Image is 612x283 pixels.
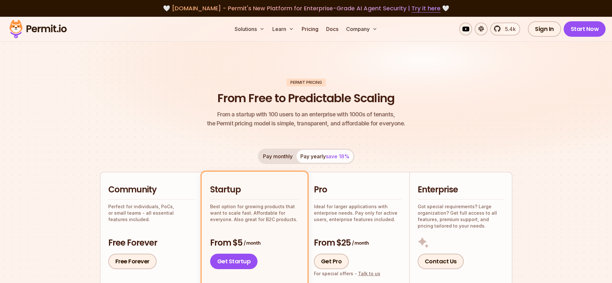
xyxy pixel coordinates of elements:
a: Get Pro [314,254,349,269]
h2: Startup [210,184,299,196]
span: 5.4k [501,25,516,33]
button: Learn [270,23,296,35]
span: / month [244,240,260,246]
a: Contact Us [418,254,464,269]
p: Best option for growing products that want to scale fast. Affordable for everyone. Also great for... [210,203,299,223]
span: [DOMAIN_NAME] - Permit's New Platform for Enterprise-Grade AI Agent Security | [172,4,441,12]
p: the Permit pricing model is simple, transparent, and affordable for everyone. [207,110,405,128]
div: 🤍 🤍 [15,4,597,13]
div: Permit Pricing [287,79,326,86]
button: Solutions [232,23,267,35]
button: Company [344,23,380,35]
a: Sign In [528,21,561,37]
a: Get Startup [210,254,258,269]
a: Try it here [412,4,441,13]
h2: Enterprise [418,184,504,196]
a: Free Forever [108,254,157,269]
a: Talk to us [358,271,380,276]
h2: Pro [314,184,402,196]
span: From a startup with 100 users to an enterprise with 1000s of tenants, [207,110,405,119]
a: Pricing [299,23,321,35]
h3: Free Forever [108,237,195,249]
button: Pay monthly [259,150,296,163]
p: Got special requirements? Large organization? Get full access to all features, premium support, a... [418,203,504,229]
a: Docs [324,23,341,35]
h3: From $25 [314,237,402,249]
p: Ideal for larger applications with enterprise needs. Pay only for active users, enterprise featur... [314,203,402,223]
a: 5.4k [490,23,520,35]
h1: From Free to Predictable Scaling [218,90,394,106]
h2: Community [108,184,195,196]
a: Start Now [564,21,606,37]
p: Perfect for individuals, PoCs, or small teams - all essential features included. [108,203,195,223]
div: For special offers - [314,270,380,277]
img: Permit logo [6,18,70,40]
span: / month [352,240,369,246]
h3: From $5 [210,237,299,249]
